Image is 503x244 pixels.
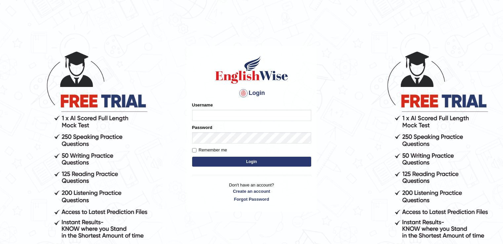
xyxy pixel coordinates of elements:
label: Username [192,102,213,108]
a: Forgot Password [192,196,311,202]
label: Remember me [192,147,227,153]
a: Create an account [192,188,311,194]
h4: Login [192,88,311,99]
p: Don't have an account? [192,182,311,202]
input: Remember me [192,148,196,152]
label: Password [192,124,212,131]
button: Login [192,157,311,167]
img: Logo of English Wise sign in for intelligent practice with AI [214,55,289,85]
